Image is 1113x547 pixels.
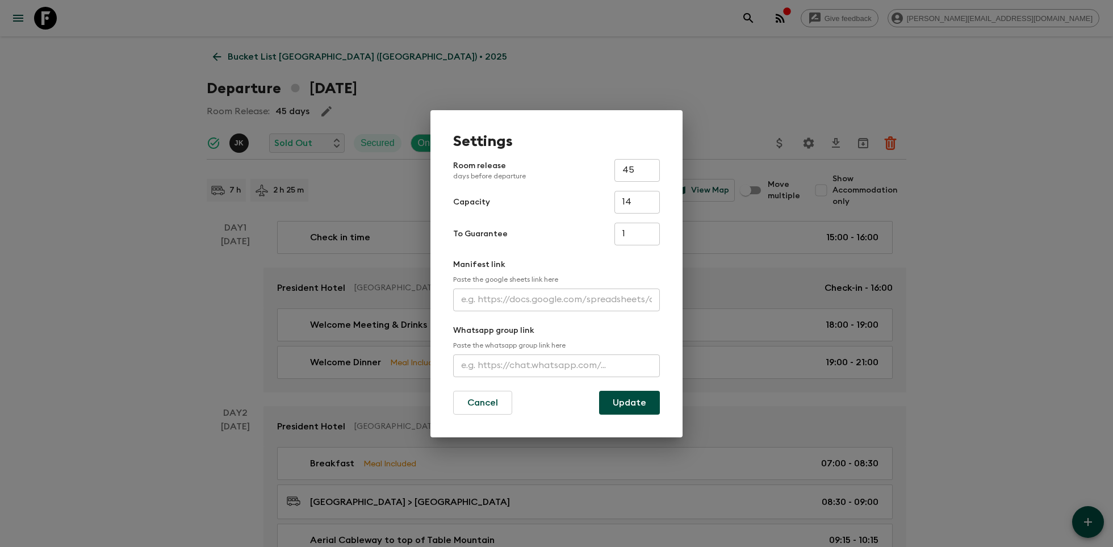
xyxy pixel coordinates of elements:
[599,391,660,415] button: Update
[453,341,660,350] p: Paste the whatsapp group link here
[453,133,660,150] h1: Settings
[614,223,660,245] input: e.g. 4
[453,275,660,284] p: Paste the google sheets link here
[614,191,660,214] input: e.g. 14
[453,354,660,377] input: e.g. https://chat.whatsapp.com/...
[453,289,660,311] input: e.g. https://docs.google.com/spreadsheets/d/1P7Zz9v8J0vXy1Q/edit#gid=0
[453,391,512,415] button: Cancel
[453,197,490,208] p: Capacity
[453,160,526,181] p: Room release
[453,172,526,181] p: days before departure
[453,259,660,270] p: Manifest link
[614,159,660,182] input: e.g. 30
[453,325,660,336] p: Whatsapp group link
[453,228,508,240] p: To Guarantee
